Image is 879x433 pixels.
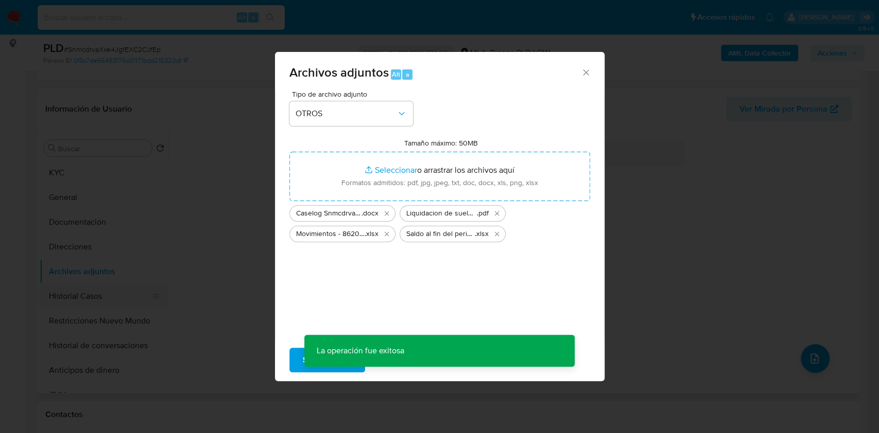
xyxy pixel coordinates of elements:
[289,63,389,81] span: Archivos adjuntos
[491,228,503,240] button: Eliminar Saldo al fin del periodo.xlsx
[381,228,393,240] button: Eliminar Movimientos - 86209548.xlsx
[304,335,417,367] p: La operación fue exitosa
[296,109,397,119] span: OTROS
[292,91,416,98] span: Tipo de archivo adjunto
[491,207,503,220] button: Eliminar Liquidacion de sueldo - 06-2025.pdf
[303,349,352,371] span: Subir archivo
[475,229,489,239] span: .xlsx
[381,207,393,220] button: Eliminar Caselog SnmcdrvaXxe4JgfEXC2CJfEp_2025_07_17_18_36_50.docx
[383,349,416,371] span: Cancelar
[289,101,413,126] button: OTROS
[406,229,475,239] span: Saldo al fin del periodo
[406,208,477,219] span: Liquidacion de sueldo - 06-2025
[392,69,400,79] span: Alt
[404,138,478,148] label: Tamaño máximo: 50MB
[296,229,365,239] span: Movimientos - 86209548
[477,208,489,219] span: .pdf
[296,208,361,219] span: Caselog SnmcdrvaXxe4JgfEXC2CJfEp_2025_07_17_18_36_50
[365,229,378,239] span: .xlsx
[289,348,365,372] button: Subir archivo
[289,201,590,242] ul: Archivos seleccionados
[581,67,590,77] button: Cerrar
[406,69,409,79] span: a
[361,208,378,219] span: .docx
